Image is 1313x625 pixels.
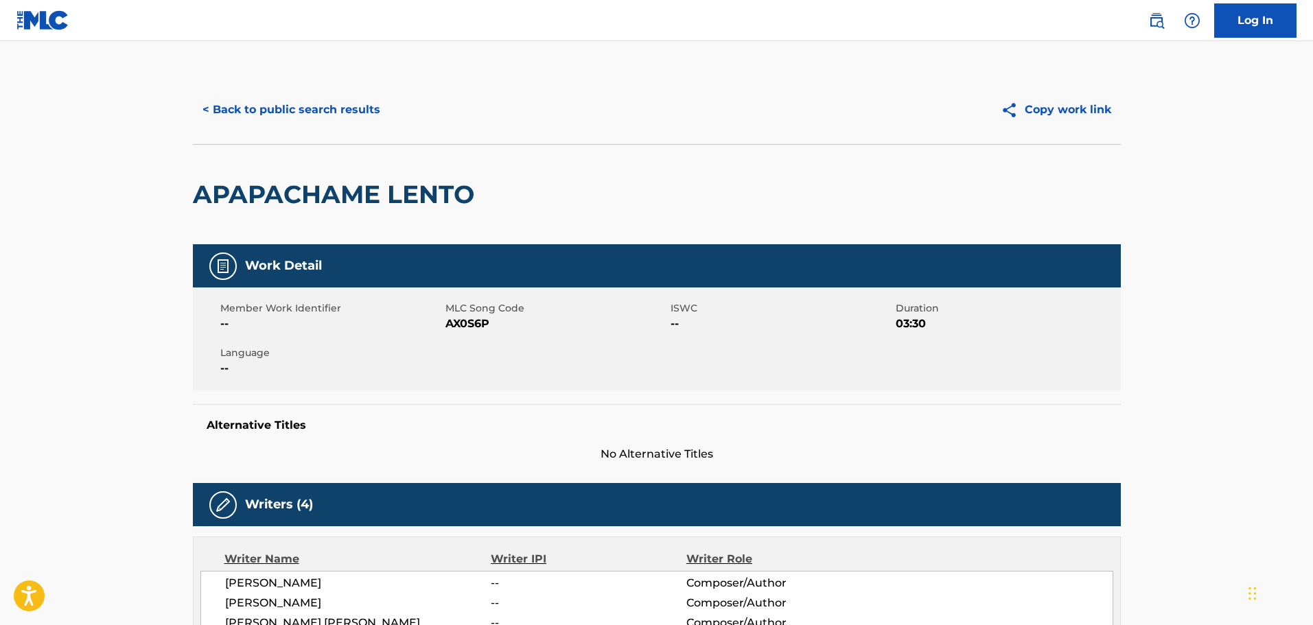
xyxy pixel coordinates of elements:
span: Language [220,346,442,360]
span: MLC Song Code [445,301,667,316]
span: -- [491,595,686,611]
img: search [1148,12,1165,29]
div: Writer Role [686,551,864,567]
img: help [1184,12,1200,29]
a: Public Search [1143,7,1170,34]
span: -- [491,575,686,591]
span: -- [220,316,442,332]
h5: Work Detail [245,258,322,274]
span: Duration [896,301,1117,316]
h2: APAPACHAME LENTO [193,179,481,210]
h5: Alternative Titles [207,418,1107,432]
div: Help [1178,7,1206,34]
img: Copy work link [1001,102,1025,119]
span: -- [220,360,442,377]
button: Copy work link [991,93,1121,127]
img: Work Detail [215,258,231,274]
a: Log In [1214,3,1297,38]
iframe: Chat Widget [1244,559,1313,625]
span: No Alternative Titles [193,446,1121,462]
span: Composer/Author [686,595,864,611]
span: Composer/Author [686,575,864,591]
span: -- [671,316,892,332]
span: Member Work Identifier [220,301,442,316]
div: Writer Name [224,551,491,567]
img: Writers [215,497,231,513]
img: MLC Logo [16,10,69,30]
h5: Writers (4) [245,497,313,512]
span: AX0S6P [445,316,667,332]
button: < Back to public search results [193,93,390,127]
span: [PERSON_NAME] [225,575,491,591]
span: ISWC [671,301,892,316]
span: 03:30 [896,316,1117,332]
div: Drag [1248,573,1257,614]
span: [PERSON_NAME] [225,595,491,611]
div: Writer IPI [491,551,686,567]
